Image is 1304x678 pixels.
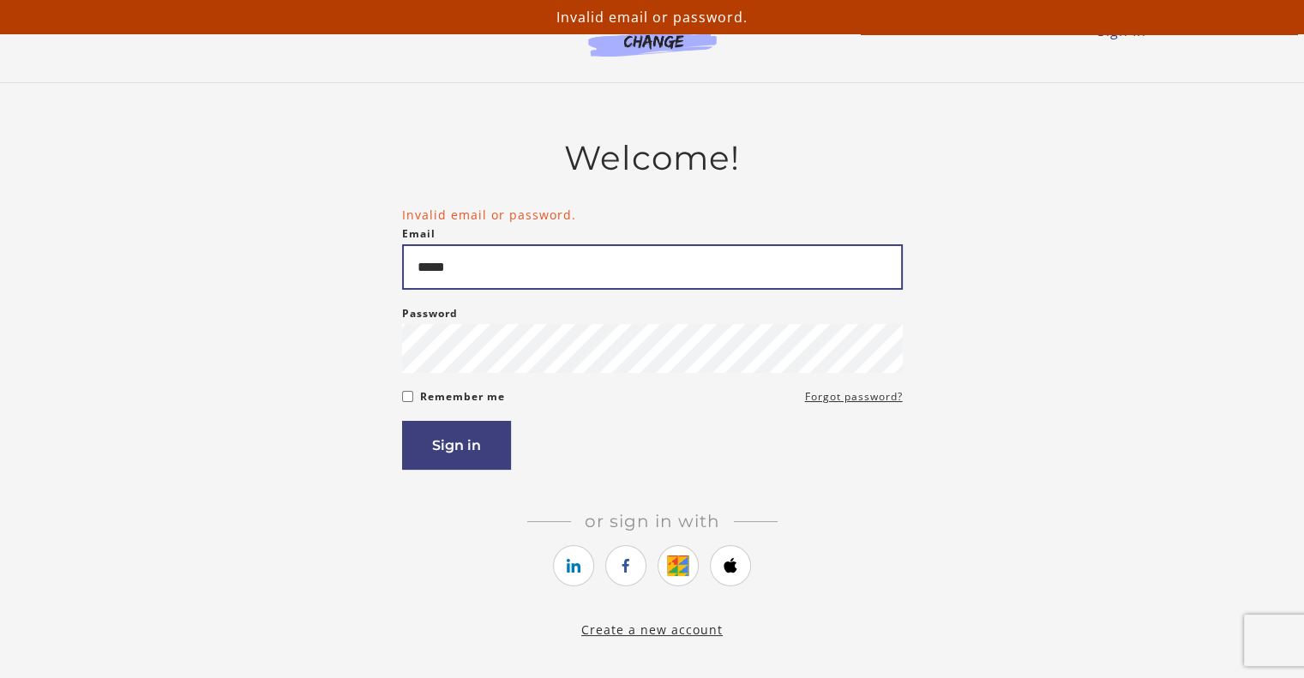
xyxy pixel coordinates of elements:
[605,545,646,586] a: https://courses.thinkific.com/users/auth/facebook?ss%5Breferral%5D=&ss%5Buser_return_to%5D=https%...
[402,421,511,470] button: Sign in
[402,206,903,224] li: Invalid email or password.
[658,545,699,586] a: https://courses.thinkific.com/users/auth/google?ss%5Breferral%5D=&ss%5Buser_return_to%5D=https%3A...
[402,224,436,244] label: Email
[710,545,751,586] a: https://courses.thinkific.com/users/auth/apple?ss%5Breferral%5D=&ss%5Buser_return_to%5D=https%3A%...
[553,545,594,586] a: https://courses.thinkific.com/users/auth/linkedin?ss%5Breferral%5D=&ss%5Buser_return_to%5D=https%...
[402,138,903,178] h2: Welcome!
[805,387,903,407] a: Forgot password?
[570,17,735,57] img: Agents of Change Logo
[420,387,505,407] label: Remember me
[571,511,734,531] span: Or sign in with
[581,621,723,638] a: Create a new account
[402,303,458,324] label: Password
[7,7,1297,27] p: Invalid email or password.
